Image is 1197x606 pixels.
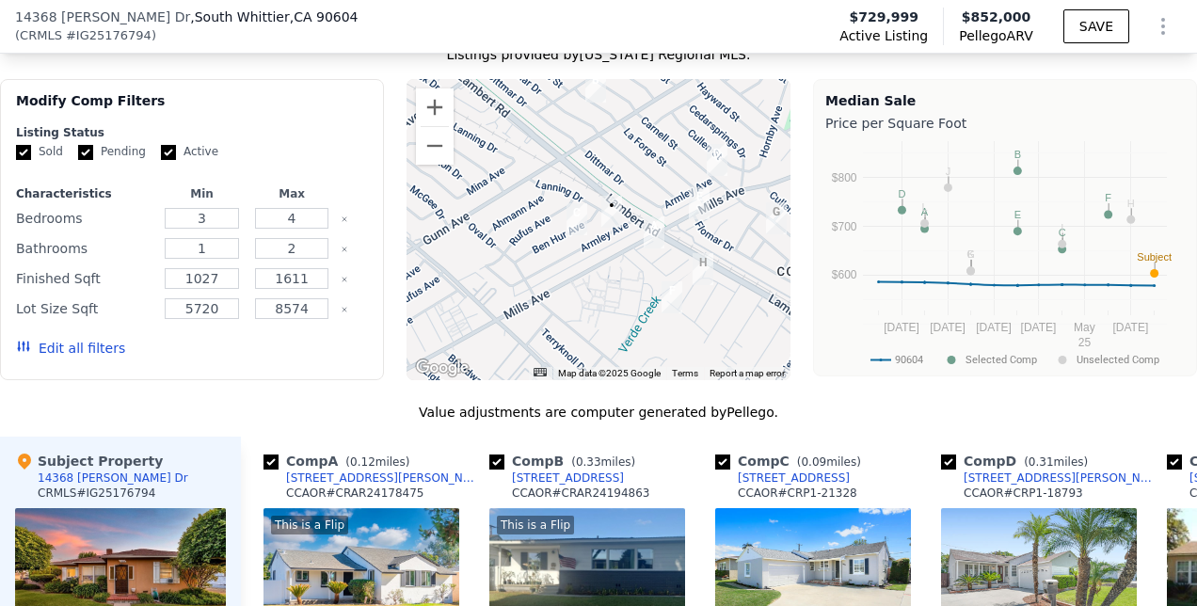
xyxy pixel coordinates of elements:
[1021,321,1057,334] text: [DATE]
[15,26,156,45] div: ( )
[962,9,1031,24] span: $852,000
[489,452,643,470] div: Comp B
[715,470,850,486] a: [STREET_ADDRESS]
[16,145,31,160] input: Sold
[16,265,153,292] div: Finished Sqft
[825,110,1185,136] div: Price per Square Foot
[964,470,1159,486] div: [STREET_ADDRESS][PERSON_NAME]
[497,516,574,534] div: This is a Flip
[832,220,857,233] text: $700
[564,455,643,469] span: ( miles)
[263,470,482,486] a: [STREET_ADDRESS][PERSON_NAME]
[1059,227,1066,238] text: C
[290,9,359,24] span: , CA 90604
[672,368,698,378] a: Terms
[941,470,1159,486] a: [STREET_ADDRESS][PERSON_NAME]
[263,452,417,470] div: Comp A
[1105,192,1111,203] text: F
[411,356,473,380] img: Google
[585,71,606,103] div: 14221 La Forge St
[78,145,93,160] input: Pending
[825,91,1185,110] div: Median Sale
[707,144,727,176] div: 14465 Carnell St
[801,455,826,469] span: 0.09
[16,295,153,322] div: Lot Size Sqft
[38,470,188,486] div: 14368 [PERSON_NAME] Dr
[416,88,454,126] button: Zoom in
[689,187,710,219] div: 9452 Mills Ave
[16,235,153,262] div: Bathrooms
[738,486,857,501] div: CCAOR # CRP1-21328
[16,186,153,201] div: Characteristics
[1144,8,1182,45] button: Show Options
[946,166,951,177] text: J
[644,216,664,248] div: 9612 Mills Ave
[78,144,146,160] label: Pending
[959,26,1033,45] span: Pellego ARV
[1074,321,1095,334] text: May
[38,486,155,501] div: CRMLS # IG25176794
[350,455,375,469] span: 0.12
[964,486,1083,501] div: CCAOR # CRP1-18793
[710,368,785,378] a: Report a map error
[884,321,919,334] text: [DATE]
[161,145,176,160] input: Active
[967,248,975,260] text: K
[512,470,624,486] div: [STREET_ADDRESS]
[839,26,928,45] span: Active Listing
[895,354,923,366] text: 90604
[738,470,850,486] div: [STREET_ADDRESS]
[16,91,368,125] div: Modify Comp Filters
[16,205,153,231] div: Bedrooms
[921,206,929,217] text: A
[1063,9,1129,43] button: SAVE
[976,321,1012,334] text: [DATE]
[898,188,905,199] text: D
[341,215,348,223] button: Clear
[20,26,62,45] span: CRMLS
[715,452,869,470] div: Comp C
[16,125,368,140] div: Listing Status
[921,201,927,213] text: L
[1078,336,1092,349] text: 25
[930,321,966,334] text: [DATE]
[693,253,713,285] div: 14604 Lanning Dr
[341,246,348,253] button: Clear
[489,470,624,486] a: [STREET_ADDRESS]
[1077,354,1159,366] text: Unselected Comp
[662,281,682,313] div: 14622 Danbrook Dr
[601,196,622,228] div: 14368 Lanning Dr
[832,171,857,184] text: $800
[286,486,423,501] div: CCAOR # CRAR24178475
[16,144,63,160] label: Sold
[966,248,975,260] text: G
[1029,455,1054,469] span: 0.31
[1014,209,1021,220] text: E
[250,186,333,201] div: Max
[1016,455,1095,469] span: ( miles)
[190,8,358,26] span: , South Whittier
[161,186,244,201] div: Min
[790,455,869,469] span: ( miles)
[66,26,152,45] span: # IG25176794
[161,144,218,160] label: Active
[16,339,125,358] button: Edit all filters
[825,136,1180,372] div: A chart.
[1112,321,1148,334] text: [DATE]
[832,268,857,281] text: $600
[338,455,417,469] span: ( miles)
[567,203,587,235] div: 9640 Ben Hur Ave
[1014,149,1021,160] text: B
[558,368,661,378] span: Map data ©2025 Google
[941,452,1095,470] div: Comp D
[1127,198,1135,209] text: H
[966,354,1037,366] text: Selected Comp
[341,306,348,313] button: Clear
[512,486,649,501] div: CCAOR # CRAR24194863
[15,8,190,26] span: 14368 [PERSON_NAME] Dr
[534,368,547,376] button: Keyboard shortcuts
[15,452,163,470] div: Subject Property
[286,470,482,486] div: [STREET_ADDRESS][PERSON_NAME]
[766,202,787,234] div: 14710 Carnell St
[271,516,348,534] div: This is a Flip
